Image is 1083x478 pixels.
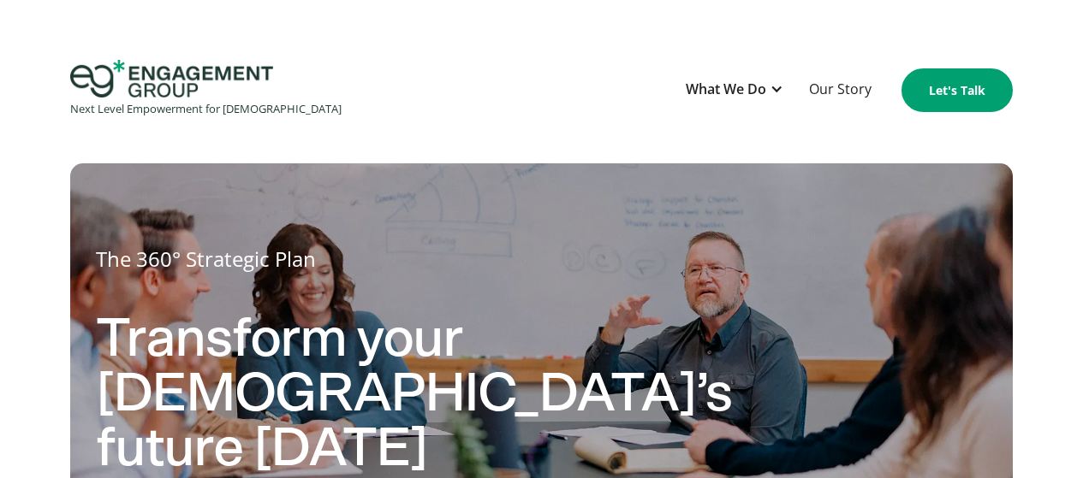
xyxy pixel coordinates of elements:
[70,60,342,121] a: home
[686,78,766,101] div: What We Do
[677,69,792,111] div: What We Do
[70,60,273,97] img: Engagement Group Logo Icon
[70,97,342,121] div: Next Level Empowerment for [DEMOGRAPHIC_DATA]
[800,69,880,111] a: Our Story
[902,68,1013,112] a: Let's Talk
[96,240,987,278] h1: The 360° Strategic Plan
